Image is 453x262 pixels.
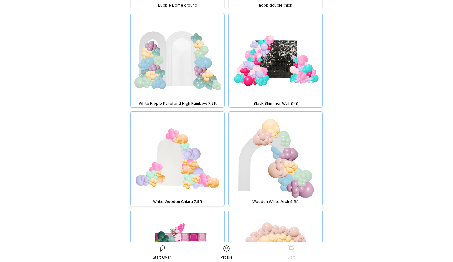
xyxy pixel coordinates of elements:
[288,255,295,260] div: Cart
[132,101,223,106] div: White Ripple Panel and High Rainbow 7.5ft
[230,199,321,204] div: Wooden White Arch 4.5ft
[158,3,197,8] span: Bubble Dome ground
[230,101,321,106] div: Black Shimmer Wall 8x8
[132,199,223,204] div: White Wooden Chiara 7.5ft
[131,112,224,206] img: White Wooden Chiara 7.5ft
[131,13,224,107] img: White Ripple Panel and High Rainbow 7.5ft
[221,255,233,260] div: Profile
[229,13,322,107] img: Black Shimmer Wall 8x8
[259,3,292,8] span: hoop double thick
[153,255,171,260] div: Start Over
[229,112,322,206] img: Wooden White Arch 4.5ft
